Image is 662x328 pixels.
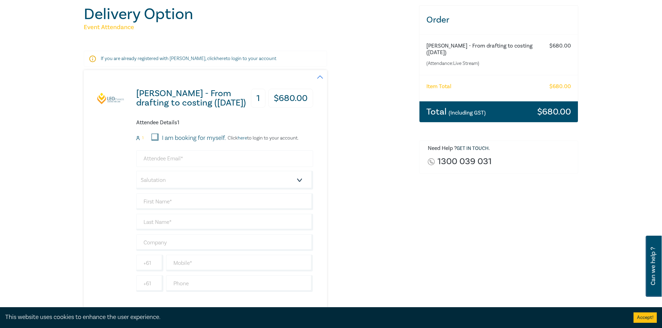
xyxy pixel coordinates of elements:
h1: Delivery Option [84,5,411,23]
a: here [216,56,226,62]
a: 1300 039 031 [438,157,492,166]
h3: 1 [251,89,265,108]
h6: [PERSON_NAME] - From drafting to costing ([DATE]) [426,43,544,56]
a: here [238,135,247,141]
h3: $ 680.00 [268,89,313,108]
small: (Attendance: Live Stream ) [426,60,544,67]
h6: $ 680.00 [549,43,571,49]
button: Accept cookies [634,312,657,323]
input: First Name* [136,193,313,210]
h3: [PERSON_NAME] - From drafting to costing ([DATE]) [136,89,251,108]
small: 1 [142,136,144,141]
div: This website uses cookies to enhance the user experience. [5,313,623,322]
h6: Need Help ? . [428,145,573,152]
h6: Item Total [426,83,451,90]
h5: Event Attendance [84,23,411,32]
input: +61 [136,255,163,271]
h6: $ 680.00 [549,83,571,90]
small: (Including GST) [449,109,486,116]
h3: $ 680.00 [537,107,571,116]
label: I am booking for myself. [162,134,226,143]
a: Get in touch [457,145,489,152]
input: Mobile* [166,255,313,271]
h3: Total [426,107,486,116]
input: Company [136,234,313,251]
input: +61 [136,275,163,292]
img: Wills - From drafting to costing (August 2025) [97,92,125,104]
p: If you are already registered with [PERSON_NAME], click to login to your account [101,55,310,62]
h3: Order [419,6,578,34]
span: Can we help ? [650,240,656,293]
h6: Attendee Details 1 [136,119,313,126]
p: Click to login to your account. [226,135,299,141]
input: Last Name* [136,214,313,230]
input: Attendee Email* [136,150,313,167]
input: Phone [166,275,313,292]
